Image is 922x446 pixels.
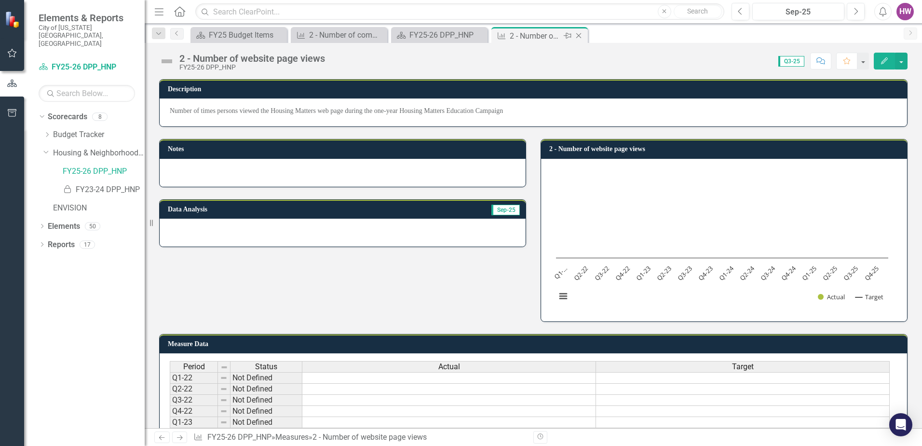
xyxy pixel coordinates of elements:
text: Q1-… [553,264,569,281]
div: 50 [85,222,100,230]
a: Elements [48,221,80,232]
img: 8DAGhfEEPCf229AAAAAElFTkSuQmCC [220,363,228,371]
text: Q2-25 [821,264,839,282]
text: Q2-22 [572,264,590,282]
text: Q3-24 [759,264,777,282]
span: Target [732,362,754,371]
a: FY25-26 DPP_HNP [207,432,271,442]
text: Q1-24 [717,264,735,282]
img: 8DAGhfEEPCf229AAAAAElFTkSuQmCC [220,396,228,404]
button: Show Target [855,293,884,301]
div: FY25 Budget Items [209,29,285,41]
img: ClearPoint Strategy [5,11,22,28]
div: FY25-26 DPP_HNP [409,29,485,41]
td: Q1-23 [170,417,218,428]
text: Q1-25 [800,264,818,282]
td: Not Defined [230,406,302,417]
span: Status [255,362,277,371]
button: Show Actual [818,293,845,301]
td: Not Defined [230,384,302,395]
div: Sep-25 [756,6,841,18]
h3: Description [168,85,902,93]
span: Sep-25 [491,205,520,215]
h3: Data Analysis [168,206,370,213]
text: Q4-23 [696,264,714,282]
div: 2 - Number of website page views [312,432,427,442]
img: 8DAGhfEEPCf229AAAAAElFTkSuQmCC [220,374,228,382]
td: Not Defined [230,417,302,428]
small: City of [US_STATE][GEOGRAPHIC_DATA], [GEOGRAPHIC_DATA] [39,24,135,47]
div: FY25-26 DPP_HNP [179,64,325,71]
div: 8 [92,112,108,121]
td: Q4-22 [170,406,218,417]
text: Q1-23 [634,264,652,282]
h3: Measure Data [168,340,902,348]
text: Q2-24 [738,264,756,282]
img: 8DAGhfEEPCf229AAAAAElFTkSuQmCC [220,385,228,393]
a: FY23-24 DPP_HNP [63,184,145,195]
div: 2 - Number of website page views [510,30,561,42]
div: 17 [80,240,95,249]
button: Search [674,5,722,18]
a: FY25-26 DPP_HNP [39,62,135,73]
h3: Notes [168,145,521,153]
div: 2 - Number of website page views [179,53,325,64]
td: Q1-22 [170,372,218,384]
span: Elements & Reports [39,12,135,24]
div: Chart. Highcharts interactive chart. [551,167,897,311]
a: Scorecards [48,111,87,123]
button: View chart menu, Chart [556,290,570,303]
a: ENVISION [53,203,145,214]
a: FY25 Budget Items [193,29,285,41]
div: 2 - Number of community engagement events & attendees [309,29,385,41]
span: Q3-25 [778,56,804,67]
a: Housing & Neighborhood Preservation Home [53,148,145,159]
span: Period [183,362,205,371]
text: Q4-24 [779,264,798,282]
a: Reports [48,239,75,251]
td: Q2-22 [170,384,218,395]
div: Open Intercom Messenger [889,413,912,436]
text: Q3-25 [842,264,860,282]
td: Not Defined [230,372,302,384]
button: Sep-25 [752,3,844,20]
button: HW [896,3,914,20]
img: Not Defined [159,54,175,69]
img: 8DAGhfEEPCf229AAAAAElFTkSuQmCC [220,407,228,415]
input: Search ClearPoint... [195,3,724,20]
a: FY25-26 DPP_HNP [63,166,145,177]
text: Q3-23 [676,264,693,282]
a: Budget Tracker [53,129,145,140]
svg: Interactive chart [551,167,893,311]
img: 8DAGhfEEPCf229AAAAAElFTkSuQmCC [220,418,228,426]
text: Q4-25 [863,264,881,282]
text: Q2-23 [655,264,673,282]
text: Q4-22 [613,264,631,282]
input: Search Below... [39,85,135,102]
td: Q3-22 [170,395,218,406]
div: » » [193,432,526,443]
a: FY25-26 DPP_HNP [393,29,485,41]
a: Measures [275,432,309,442]
text: Q3-22 [593,264,610,282]
span: Actual [438,362,460,371]
h3: 2 - Number of website page views [549,145,902,153]
span: Search [687,7,708,15]
td: Not Defined [230,395,302,406]
a: 2 - Number of community engagement events & attendees [293,29,385,41]
p: Number of times persons viewed the Housing Matters web page during the one-year Housing Matters E... [170,106,897,116]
